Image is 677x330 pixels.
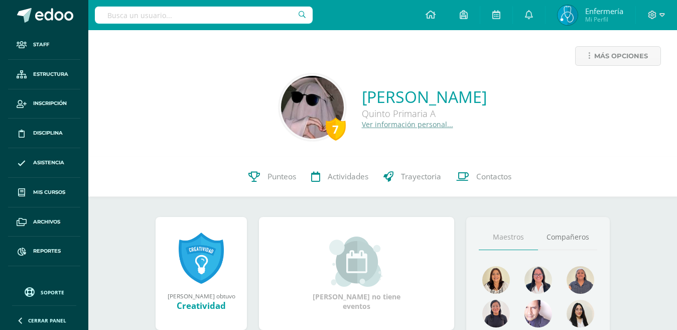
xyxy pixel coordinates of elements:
[585,6,623,16] span: Enfermería
[362,120,453,129] a: Ver información personal...
[33,218,60,226] span: Archivos
[362,107,487,120] div: Quinto Primaria A
[449,157,519,197] a: Contactos
[33,70,68,78] span: Estructura
[362,86,487,107] a: [PERSON_NAME]
[304,157,376,197] a: Actividades
[33,129,63,137] span: Disciplina
[8,60,80,89] a: Estructura
[241,157,304,197] a: Punteos
[307,237,407,311] div: [PERSON_NAME] no tiene eventos
[8,89,80,119] a: Inscripción
[33,159,64,167] span: Asistencia
[166,300,237,311] div: Creatividad
[476,171,511,182] span: Contactos
[575,46,661,66] a: Más opciones
[594,47,648,65] span: Más opciones
[8,178,80,207] a: Mis cursos
[8,148,80,178] a: Asistencia
[479,225,538,250] a: Maestros
[8,237,80,266] a: Reportes
[524,266,552,294] img: 408a551ef2c74b912fbe9346b0557d9b.png
[166,292,237,300] div: [PERSON_NAME] obtuvo
[95,7,313,24] input: Busca un usuario...
[567,300,594,327] img: 6e2f20004b8c097e66f8a099974e0ff1.png
[8,30,80,60] a: Staff
[33,188,65,196] span: Mis cursos
[329,237,384,287] img: event_small.png
[33,247,61,255] span: Reportes
[401,171,441,182] span: Trayectoria
[585,15,623,24] span: Mi Perfil
[267,171,296,182] span: Punteos
[12,285,76,298] a: Soporte
[8,207,80,237] a: Archivos
[482,300,510,327] img: 041e67bb1815648f1c28e9f895bf2be1.png
[524,300,552,327] img: a8e8556f48ef469a8de4653df9219ae6.png
[326,118,346,141] div: 7
[558,5,578,25] img: aa4f30ea005d28cfb9f9341ec9462115.png
[538,225,597,250] a: Compañeros
[482,266,510,294] img: 876c69fb502899f7a2bc55a9ba2fa0e7.png
[281,76,344,139] img: b6d56e44da065032806178a40f708636.png
[33,99,67,107] span: Inscripción
[28,317,66,324] span: Cerrar panel
[328,171,368,182] span: Actividades
[376,157,449,197] a: Trayectoria
[8,119,80,148] a: Disciplina
[33,41,49,49] span: Staff
[567,266,594,294] img: 8f3bf19539481b212b8ab3c0cdc72ac6.png
[41,289,64,296] span: Soporte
